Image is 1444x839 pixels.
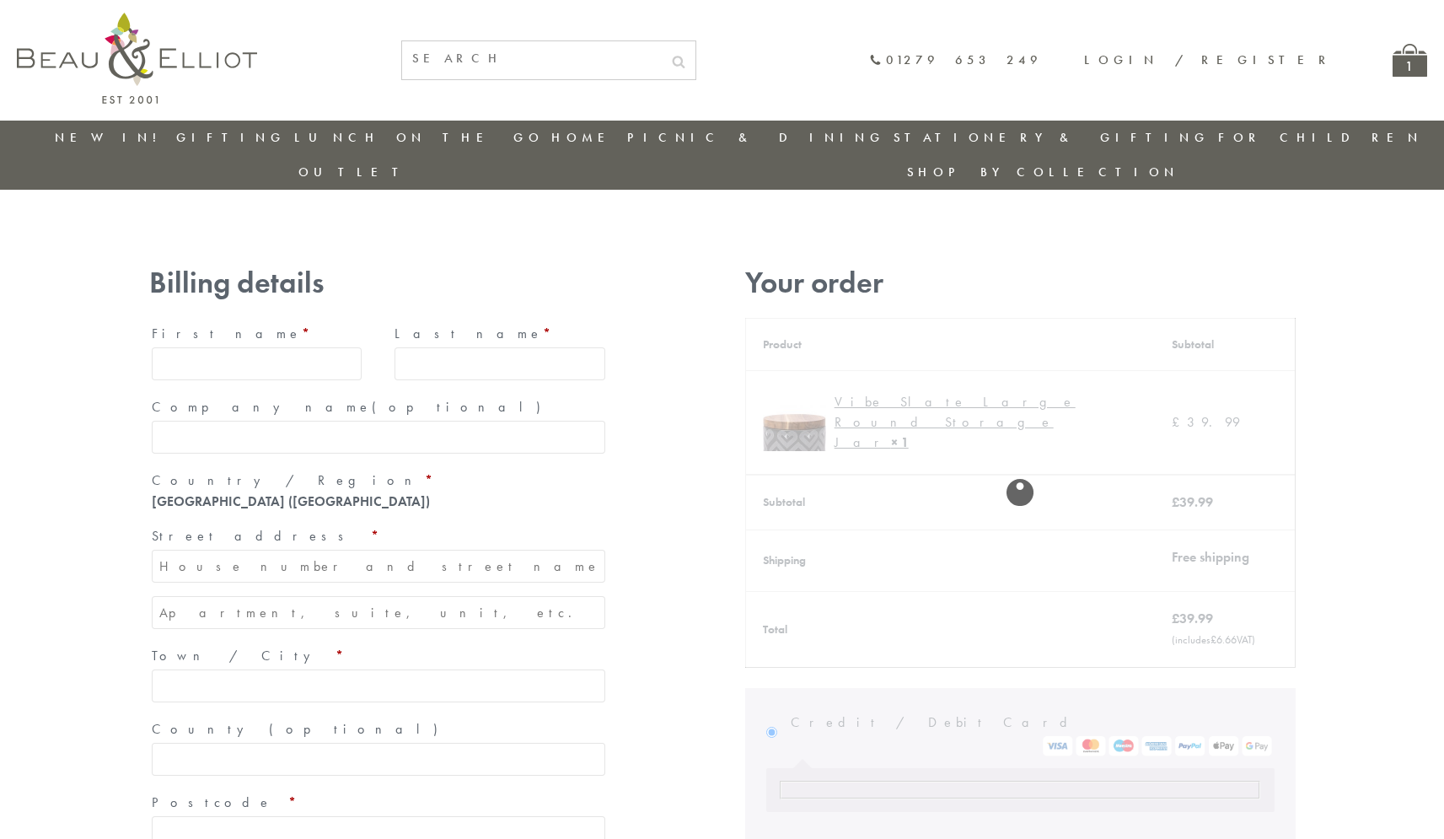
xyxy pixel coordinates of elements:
a: For Children [1218,129,1423,146]
h3: Billing details [149,266,608,300]
a: Gifting [176,129,286,146]
a: 01279 653 249 [869,53,1042,67]
h3: Your order [745,266,1296,300]
a: Picnic & Dining [627,129,885,146]
label: Street address [152,523,605,550]
label: Postcode [152,789,605,816]
a: Login / Register [1084,51,1334,68]
img: logo [17,13,257,104]
label: Last name [395,320,605,347]
label: Town / City [152,643,605,670]
label: Company name [152,394,605,421]
span: (optional) [372,398,550,416]
span: (optional) [269,720,448,738]
a: Lunch On The Go [294,129,544,146]
a: Shop by collection [907,164,1179,180]
a: Stationery & Gifting [894,129,1210,146]
strong: [GEOGRAPHIC_DATA] ([GEOGRAPHIC_DATA]) [152,492,430,510]
a: Home [551,129,619,146]
a: 1 [1393,44,1427,77]
input: Apartment, suite, unit, etc. (optional) [152,596,605,629]
a: New in! [55,129,168,146]
label: Country / Region [152,467,605,494]
label: County [152,716,605,743]
label: First name [152,320,362,347]
input: House number and street name [152,550,605,583]
input: SEARCH [402,41,662,76]
a: Outlet [298,164,411,180]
